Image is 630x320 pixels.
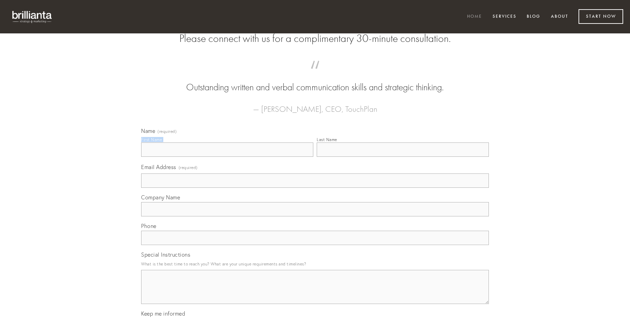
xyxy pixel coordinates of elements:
[546,11,573,22] a: About
[7,7,58,27] img: brillianta - research, strategy, marketing
[141,251,190,258] span: Special Instructions
[141,194,180,201] span: Company Name
[141,259,489,269] p: What is the best time to reach you? What are your unique requirements and timelines?
[141,32,489,45] h2: Please connect with us for a complimentary 30-minute consultation.
[152,67,478,94] blockquote: Outstanding written and verbal communication skills and strategic thinking.
[579,9,623,24] a: Start Now
[317,137,337,142] div: Last Name
[488,11,521,22] a: Services
[141,127,155,134] span: Name
[152,67,478,81] span: “
[141,223,156,229] span: Phone
[141,310,185,317] span: Keep me informed
[141,164,176,170] span: Email Address
[152,94,478,116] figcaption: — [PERSON_NAME], CEO, TouchPlan
[141,137,162,142] div: First Name
[463,11,486,22] a: Home
[157,129,177,134] span: (required)
[179,163,198,172] span: (required)
[522,11,545,22] a: Blog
